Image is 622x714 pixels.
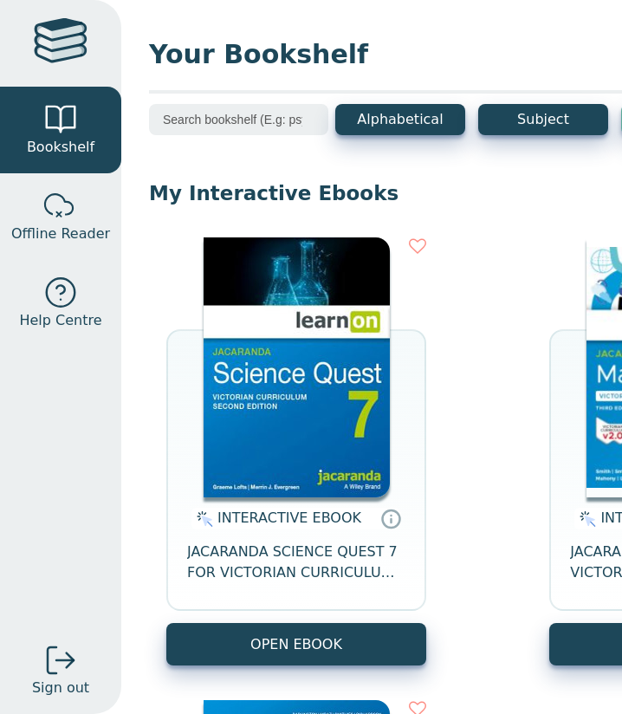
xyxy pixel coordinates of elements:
[380,508,401,529] a: Interactive eBooks are accessed online via the publisher’s portal. They contain interactive resou...
[19,310,101,331] span: Help Centre
[335,104,465,135] button: Alphabetical
[11,224,110,244] span: Offline Reader
[32,678,89,698] span: Sign out
[217,510,361,526] span: INTERACTIVE EBOOK
[149,104,328,135] input: Search bookshelf (E.g: psychology)
[191,509,213,529] img: interactive.svg
[204,237,390,497] img: 329c5ec2-5188-ea11-a992-0272d098c78b.jpg
[166,623,426,665] button: OPEN EBOOK
[478,104,608,135] button: Subject
[187,542,405,583] span: JACARANDA SCIENCE QUEST 7 FOR VICTORIAN CURRICULUM LEARNON 2E EBOOK
[574,509,596,529] img: interactive.svg
[27,137,94,158] span: Bookshelf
